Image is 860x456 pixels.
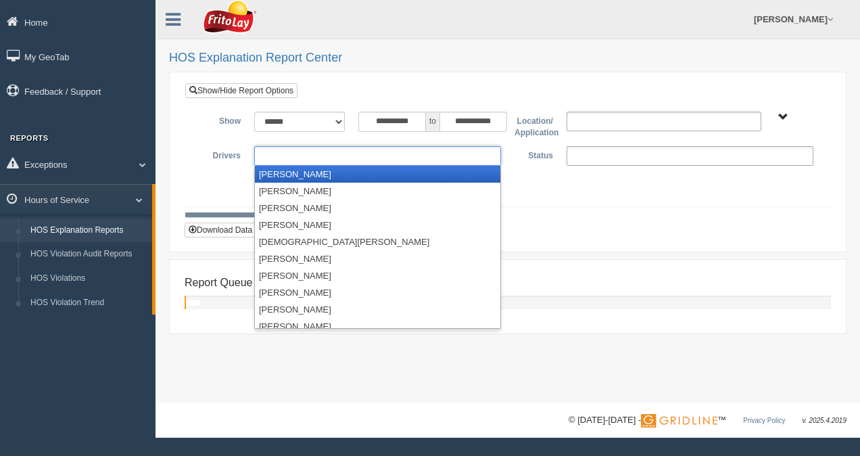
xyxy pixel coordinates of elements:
[24,242,152,267] a: HOS Violation Audit Reports
[255,166,500,183] li: [PERSON_NAME]
[255,284,500,301] li: [PERSON_NAME]
[185,277,831,289] h4: Report Queue Completion Progress:
[255,250,500,267] li: [PERSON_NAME]
[255,216,500,233] li: [PERSON_NAME]
[195,112,247,128] label: Show
[508,112,560,139] label: Location/ Application
[255,200,500,216] li: [PERSON_NAME]
[169,51,846,65] h2: HOS Explanation Report Center
[185,83,297,98] a: Show/Hide Report Options
[195,146,247,162] label: Drivers
[24,219,152,243] a: HOS Explanation Reports
[255,318,500,335] li: [PERSON_NAME]
[803,417,846,424] span: v. 2025.4.2019
[24,267,152,291] a: HOS Violations
[255,183,500,200] li: [PERSON_NAME]
[508,146,560,162] label: Status
[185,223,256,237] button: Download Data
[255,301,500,318] li: [PERSON_NAME]
[426,112,439,132] span: to
[255,233,500,250] li: [DEMOGRAPHIC_DATA][PERSON_NAME]
[255,267,500,284] li: [PERSON_NAME]
[569,413,846,428] div: © [DATE]-[DATE] - ™
[24,291,152,315] a: HOS Violation Trend
[743,417,785,424] a: Privacy Policy
[641,414,717,428] img: Gridline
